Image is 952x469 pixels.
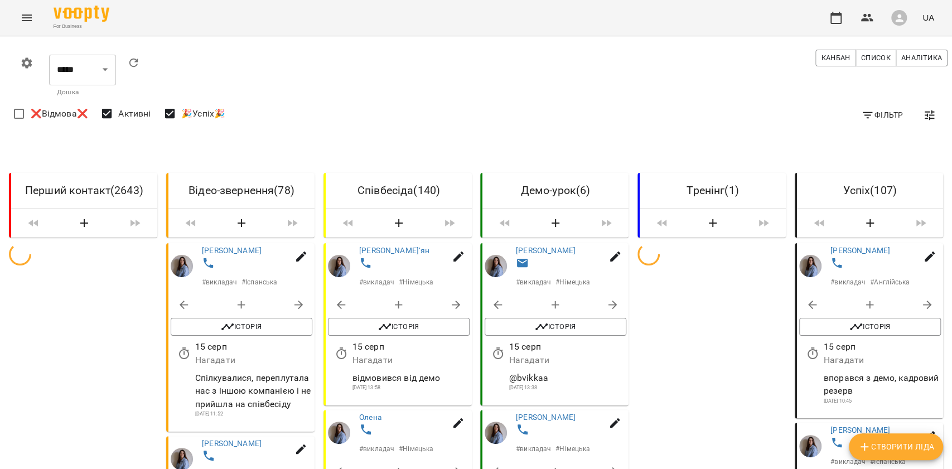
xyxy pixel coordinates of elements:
[644,213,680,233] span: Пересунути лідів з колонки
[649,182,777,199] h6: Тренінг ( 1 )
[352,340,469,354] p: 15 серп
[330,213,366,233] span: Пересунути лідів з колонки
[516,246,576,255] a: [PERSON_NAME]
[195,340,312,354] p: 15 серп
[588,213,624,233] span: Пересунути лідів з колонки
[824,354,941,367] p: Нагадати
[195,371,312,410] p: Спілкувалися, переплутала нас з іншою компанією і не прийшла на співбесіду
[830,457,866,467] p: # викладач
[684,213,741,233] button: Створити Ліда
[861,108,903,122] span: Фільтр
[431,213,467,233] span: Пересунути лідів з колонки
[509,371,626,384] p: @bvikkaa
[901,52,942,64] span: Аналітика
[805,320,935,333] span: Історія
[241,277,277,287] p: # Іспанська
[171,255,193,277] img: Мірошник Анна
[202,439,262,448] a: [PERSON_NAME]
[359,246,429,255] a: [PERSON_NAME]’ян
[903,213,939,233] span: Пересунути лідів з колонки
[527,213,584,233] button: Створити Ліда
[858,440,934,453] span: Створити Ліда
[830,277,866,287] p: # викладач
[490,320,621,333] span: Історія
[857,105,907,125] button: Фільтр
[31,107,88,120] span: ❌Відмова❌
[352,384,469,392] p: [DATE] 13:58
[830,426,890,434] a: [PERSON_NAME]
[56,213,113,233] button: Створити Ліда
[830,246,890,255] a: [PERSON_NAME]
[54,6,109,22] img: Voopty Logo
[171,318,312,336] button: Історія
[556,277,591,287] p: # Німецька
[842,213,898,233] button: Створити Ліда
[799,255,821,277] img: Мірошник Анна
[896,50,948,66] button: Аналітика
[54,23,109,30] span: For Business
[328,422,350,444] img: Мірошник Анна
[509,354,626,367] p: Нагадати
[328,318,470,336] button: Історія
[352,354,469,367] p: Нагадати
[824,340,941,354] p: 15 серп
[195,410,312,418] p: [DATE] 11:52
[181,107,225,120] span: 🎉Успіх🎉
[922,12,934,23] span: UA
[118,107,151,120] span: Активні
[485,422,507,444] img: Мірошник Анна
[556,443,591,453] p: # Німецька
[824,371,941,397] p: впорався з демо, кадровий резерв
[16,213,51,233] span: Пересунути лідів з колонки
[509,340,626,354] p: 15 серп
[516,412,576,421] a: [PERSON_NAME]
[195,354,312,367] p: Нагадати
[856,50,896,66] button: Список
[870,277,910,287] p: # Англійська
[57,87,108,98] p: Дошка
[399,277,433,287] p: # Німецька
[328,255,350,277] img: Мірошник Анна
[918,7,939,28] button: UA
[117,213,153,233] span: Пересунути лідів з колонки
[202,246,262,255] a: [PERSON_NAME]
[861,52,891,64] span: Список
[274,213,310,233] span: Пересунути лідів з колонки
[13,4,40,31] button: Menu
[824,397,941,405] p: [DATE] 10:45
[806,182,934,199] h6: Успіх ( 107 )
[20,182,148,199] h6: Перший контакт ( 2643 )
[176,320,307,333] span: Історія
[799,434,821,457] img: Мірошник Анна
[815,50,856,66] button: Канбан
[202,277,237,287] p: # викладач
[509,384,626,392] p: [DATE] 13:38
[516,443,551,453] p: # викладач
[334,320,464,333] span: Історія
[821,52,850,64] span: Канбан
[516,277,551,287] p: # викладач
[213,213,270,233] button: Створити Ліда
[370,213,427,233] button: Створити Ліда
[491,182,620,199] h6: Демо-урок ( 6 )
[352,371,469,384] p: відмовився від демо
[746,213,781,233] span: Пересунути лідів з колонки
[177,182,306,199] h6: Відео-звернення ( 78 )
[359,277,394,287] p: # викладач
[485,255,507,277] img: Мірошник Анна
[485,318,626,336] button: Історія
[335,182,463,199] h6: Співбесіда ( 140 )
